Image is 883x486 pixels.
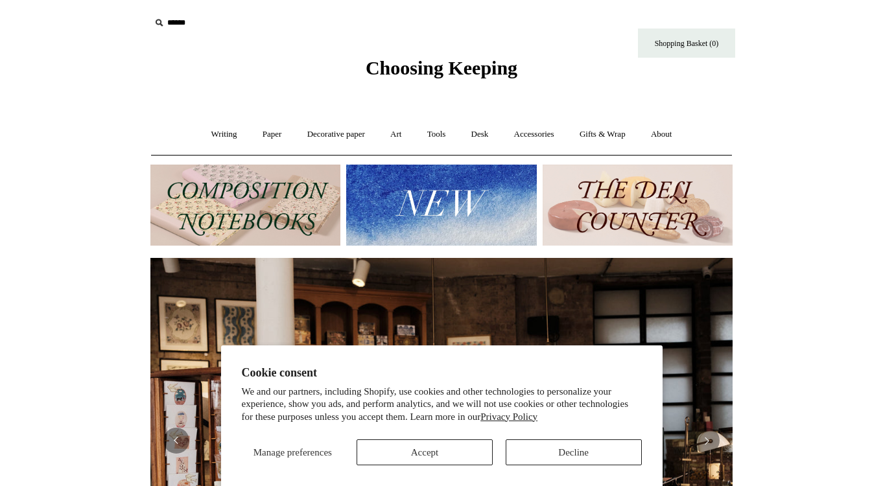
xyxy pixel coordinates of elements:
button: Previous [163,428,189,454]
span: Choosing Keeping [366,57,517,78]
img: 202302 Composition ledgers.jpg__PID:69722ee6-fa44-49dd-a067-31375e5d54ec [150,165,340,246]
a: Tools [416,117,458,152]
a: Accessories [502,117,566,152]
button: Manage preferences [241,439,344,465]
h2: Cookie consent [242,366,642,380]
span: Manage preferences [253,447,332,457]
button: Next [694,428,720,454]
a: Paper [251,117,294,152]
a: Shopping Basket (0) [638,29,735,58]
p: We and our partners, including Shopify, use cookies and other technologies to personalize your ex... [242,386,642,424]
img: The Deli Counter [543,165,733,246]
a: About [639,117,684,152]
a: Privacy Policy [480,411,537,422]
a: Writing [200,117,249,152]
a: Art [379,117,413,152]
a: Desk [460,117,500,152]
a: Choosing Keeping [366,67,517,76]
button: Decline [506,439,642,465]
button: Accept [357,439,493,465]
a: Decorative paper [296,117,377,152]
img: New.jpg__PID:f73bdf93-380a-4a35-bcfe-7823039498e1 [346,165,536,246]
a: Gifts & Wrap [568,117,637,152]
